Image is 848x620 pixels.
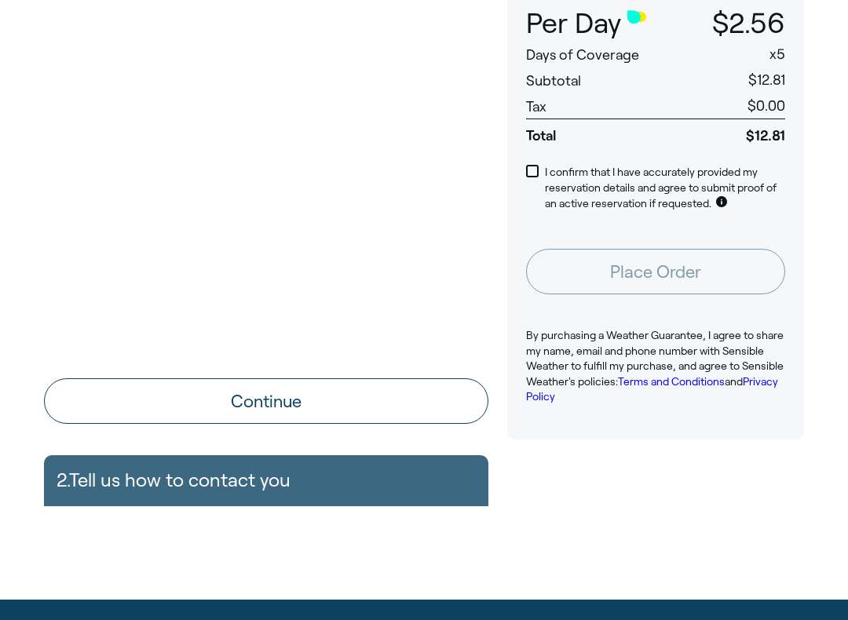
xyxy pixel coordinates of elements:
button: Continue [44,378,488,424]
span: Per Day [526,8,621,39]
span: $2.56 [712,8,785,38]
a: Terms and Conditions [618,375,725,388]
iframe: PayPal-paypal [44,312,488,356]
span: x 5 [769,46,785,62]
iframe: Customer reviews powered by Trustpilot [507,465,804,574]
p: By purchasing a Weather Guarantee, I agree to share my name, email and phone number with Sensible... [526,328,785,405]
span: Tax [526,99,546,115]
span: Total [526,119,685,145]
button: Place Order [526,249,785,294]
span: Subtotal [526,73,581,89]
span: $0.00 [747,98,785,114]
span: $12.81 [686,119,785,145]
span: Days of Coverage [526,47,639,63]
span: $12.81 [748,72,785,88]
p: I confirm that I have accurately provided my reservation details and agree to submit proof of an ... [545,165,785,211]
